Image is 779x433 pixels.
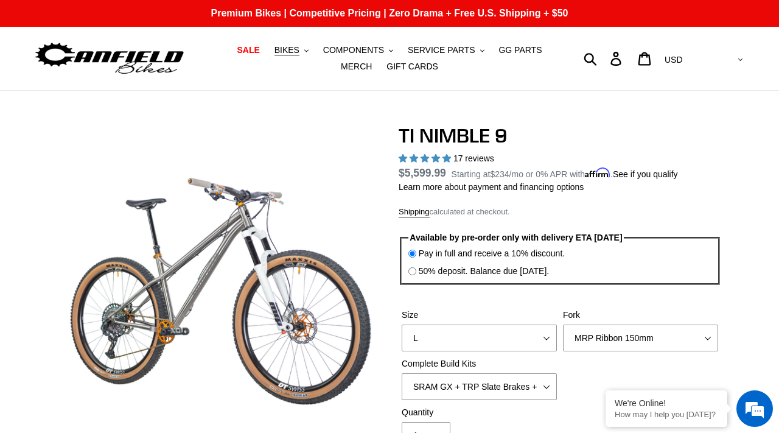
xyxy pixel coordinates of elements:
span: $5,599.99 [399,167,446,179]
a: Shipping [399,207,430,217]
span: GG PARTS [498,45,542,55]
label: 50% deposit. Balance due [DATE]. [419,265,550,278]
button: SERVICE PARTS [402,42,490,58]
label: Fork [563,309,718,322]
button: COMPONENTS [317,42,399,58]
span: $234 [490,169,509,179]
span: SALE [237,45,259,55]
a: GIFT CARDS [380,58,444,75]
span: BIKES [274,45,299,55]
a: GG PARTS [492,42,548,58]
span: Affirm [585,167,610,178]
div: calculated at checkout. [399,206,721,218]
p: How may I help you today? [615,410,718,419]
label: Size [402,309,557,322]
h1: TI NIMBLE 9 [399,124,721,147]
span: COMPONENTS [323,45,384,55]
span: SERVICE PARTS [408,45,475,55]
a: See if you qualify - Learn more about Affirm Financing (opens in modal) [613,169,678,179]
a: Learn more about payment and financing options [399,182,584,192]
label: Complete Build Kits [402,357,557,370]
img: Canfield Bikes [33,40,186,78]
span: 4.88 stars [399,153,453,163]
span: MERCH [341,62,372,72]
span: 17 reviews [453,153,494,163]
a: SALE [231,42,265,58]
button: BIKES [268,42,315,58]
span: GIFT CARDS [386,62,438,72]
div: We're Online! [615,398,718,408]
p: Starting at /mo or 0% APR with . [452,165,678,181]
label: Pay in full and receive a 10% discount. [419,247,565,260]
a: MERCH [335,58,378,75]
legend: Available by pre-order only with delivery ETA [DATE] [408,231,624,244]
label: Quantity [402,406,557,419]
